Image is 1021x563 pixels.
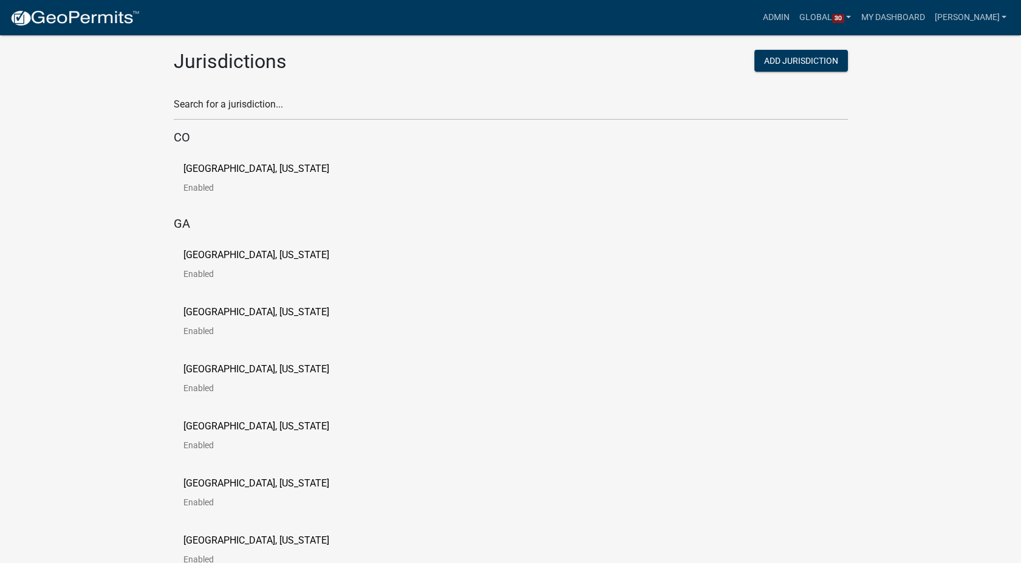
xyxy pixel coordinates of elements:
[929,6,1011,29] a: [PERSON_NAME]
[832,14,844,24] span: 30
[754,50,848,72] button: Add Jurisdiction
[183,307,329,317] p: [GEOGRAPHIC_DATA], [US_STATE]
[183,183,349,192] p: Enabled
[183,250,329,260] p: [GEOGRAPHIC_DATA], [US_STATE]
[758,6,794,29] a: Admin
[174,216,848,231] h5: GA
[183,479,349,516] a: [GEOGRAPHIC_DATA], [US_STATE]Enabled
[183,164,349,202] a: [GEOGRAPHIC_DATA], [US_STATE]Enabled
[183,498,349,507] p: Enabled
[183,384,349,392] p: Enabled
[183,421,329,431] p: [GEOGRAPHIC_DATA], [US_STATE]
[183,164,329,174] p: [GEOGRAPHIC_DATA], [US_STATE]
[174,130,848,145] h5: CO
[183,364,329,374] p: [GEOGRAPHIC_DATA], [US_STATE]
[183,307,349,345] a: [GEOGRAPHIC_DATA], [US_STATE]Enabled
[183,270,349,278] p: Enabled
[183,479,329,488] p: [GEOGRAPHIC_DATA], [US_STATE]
[183,364,349,402] a: [GEOGRAPHIC_DATA], [US_STATE]Enabled
[183,250,349,288] a: [GEOGRAPHIC_DATA], [US_STATE]Enabled
[856,6,929,29] a: My Dashboard
[183,536,329,545] p: [GEOGRAPHIC_DATA], [US_STATE]
[183,441,349,449] p: Enabled
[174,50,502,73] h2: Jurisdictions
[183,421,349,459] a: [GEOGRAPHIC_DATA], [US_STATE]Enabled
[183,327,349,335] p: Enabled
[794,6,856,29] a: Global30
